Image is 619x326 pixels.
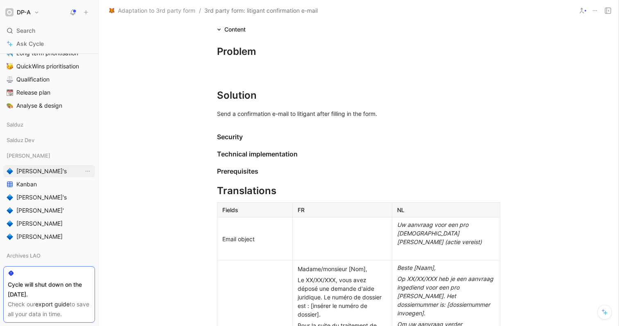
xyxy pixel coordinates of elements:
[5,61,15,71] button: 🥳
[3,25,95,37] div: Search
[3,178,95,190] a: Kanban
[7,168,13,174] img: 🔷
[16,220,63,228] span: [PERSON_NAME]
[3,118,95,133] div: Salduz
[397,275,495,317] em: Op XX/XX/XXX heb je een aanvraag ingediend voor een pro [PERSON_NAME]. Het dossiernummer is: [dos...
[3,38,95,50] a: Ask Cycle
[397,221,482,245] em: Uw aanvraag voor een pro [DEMOGRAPHIC_DATA][PERSON_NAME] (actie vereist)
[204,6,318,16] span: 3rd party form: litigant confirmation e-mail
[8,299,90,319] div: Check our to save all your data in time.
[109,8,115,14] img: 🦊
[3,265,95,319] div: Other💡Insights🧪Discovery🏄‍♀️Prioritisation
[3,100,95,112] a: 🎨Analyse & design
[5,8,14,16] img: DP-A
[16,88,50,97] span: Release plan
[3,217,95,230] a: 🔷[PERSON_NAME]
[3,7,41,18] button: DP-ADP-A
[16,39,44,49] span: Ask Cycle
[7,136,34,144] span: Salduz Dev
[217,183,500,198] div: Translations
[397,264,436,271] em: Beste [Naam],
[16,102,62,110] span: Analyse & design
[3,73,95,86] a: ⚖️Qualification
[222,206,287,214] div: Fields
[3,134,95,146] div: Salduz Dev
[3,265,95,277] div: Other
[16,75,50,84] span: Qualification
[7,63,13,70] img: 🥳
[3,118,95,131] div: Salduz
[7,251,41,260] span: Archives LAO
[397,206,495,214] div: NL
[3,231,95,243] a: 🔷[PERSON_NAME]
[5,88,15,97] button: 📆
[16,180,37,188] span: Kanban
[3,149,95,162] div: [PERSON_NAME]
[217,132,500,142] div: Security
[224,25,246,34] div: Content
[7,194,13,201] img: 🔷
[16,167,67,175] span: [PERSON_NAME]'s
[3,60,95,72] a: 🥳QuickWins prioritisation
[7,102,13,109] img: 🎨
[214,25,249,34] div: Content
[217,109,500,118] div: Send a confirmation e-mail to litigant after filling in the form.
[3,134,95,149] div: Salduz Dev
[16,193,67,201] span: [PERSON_NAME]'s
[7,220,13,227] img: 🔷
[7,120,23,129] span: Salduz
[7,152,50,160] span: [PERSON_NAME]
[199,6,201,16] span: /
[3,249,95,264] div: Archives LAO
[217,44,500,59] div: Problem
[217,149,500,159] div: Technical implementation
[3,149,95,243] div: [PERSON_NAME]🔷[PERSON_NAME]'sView actionsKanban🔷[PERSON_NAME]'s🔷[PERSON_NAME]'🔷[PERSON_NAME]🔷[PER...
[298,206,387,214] div: FR
[5,219,15,229] button: 🔷
[8,280,90,299] div: Cycle will shut down on the [DATE].
[3,86,95,99] a: 📆Release plan
[298,265,387,273] div: Madame/monsieur [Nom],
[5,232,15,242] button: 🔷
[5,206,15,215] button: 🔷
[3,191,95,204] a: 🔷[PERSON_NAME]'s
[17,9,31,16] h1: DP-A
[217,88,500,103] div: Solution
[84,167,92,175] button: View actions
[5,166,15,176] button: 🔷
[3,204,95,217] a: 🔷[PERSON_NAME]'
[3,165,95,177] a: 🔷[PERSON_NAME]'sView actions
[3,249,95,262] div: Archives LAO
[7,89,13,96] img: 📆
[35,301,70,308] a: export guide
[16,206,64,215] span: [PERSON_NAME]'
[222,235,287,243] div: Email object
[7,207,13,214] img: 🔷
[16,62,79,70] span: QuickWins prioritisation
[7,76,13,83] img: ⚖️
[107,6,197,16] button: 🦊Adaptation to 3rd party form
[217,166,500,176] div: Prerequisites
[118,6,195,16] span: Adaptation to 3rd party form
[5,101,15,111] button: 🎨
[16,26,35,36] span: Search
[5,192,15,202] button: 🔷
[298,276,387,319] div: Le XX/XX/XXX, vous avez déposé une demande d'aide juridique. Le numéro de dossier est : [insérer ...
[5,75,15,84] button: ⚖️
[16,233,63,241] span: [PERSON_NAME]
[7,233,13,240] img: 🔷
